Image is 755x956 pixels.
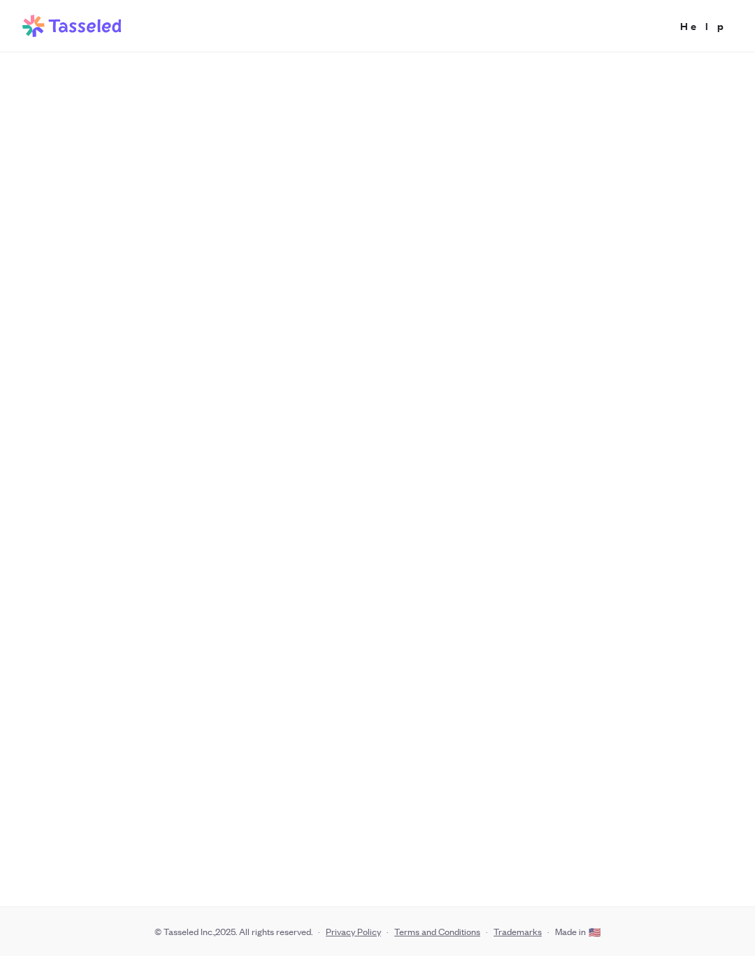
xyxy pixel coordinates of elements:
[555,925,586,939] p: Made in
[547,925,549,939] span: ·
[154,925,312,939] p: © Tasseled Inc., 2025 . All rights reserved.
[589,925,601,939] p: 🇺🇸
[494,925,542,939] a: Trademarks
[387,925,389,939] span: ·
[318,925,320,939] span: ·
[486,925,488,939] span: ·
[677,17,733,34] button: Help
[394,925,480,939] a: Terms and Conditions
[326,925,381,939] a: Privacy Policy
